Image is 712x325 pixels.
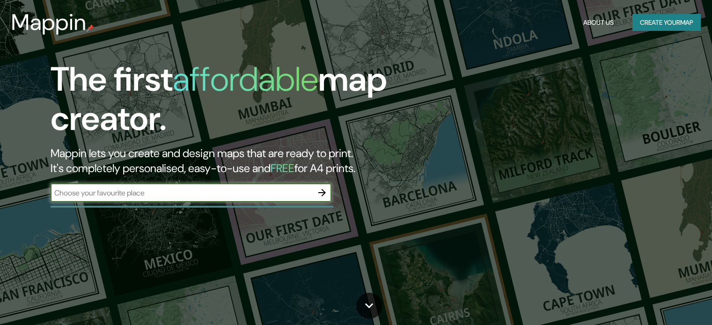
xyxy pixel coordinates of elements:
img: mappin-pin [87,24,94,32]
h5: FREE [271,161,294,175]
h1: affordable [173,58,318,101]
input: Choose your favourite place [51,188,313,198]
h1: The first map creator. [51,60,407,146]
button: Create yourmap [632,14,701,31]
button: About Us [580,14,617,31]
h2: Mappin lets you create and design maps that are ready to print. It's completely personalised, eas... [51,146,407,176]
h3: Mappin [11,9,87,36]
